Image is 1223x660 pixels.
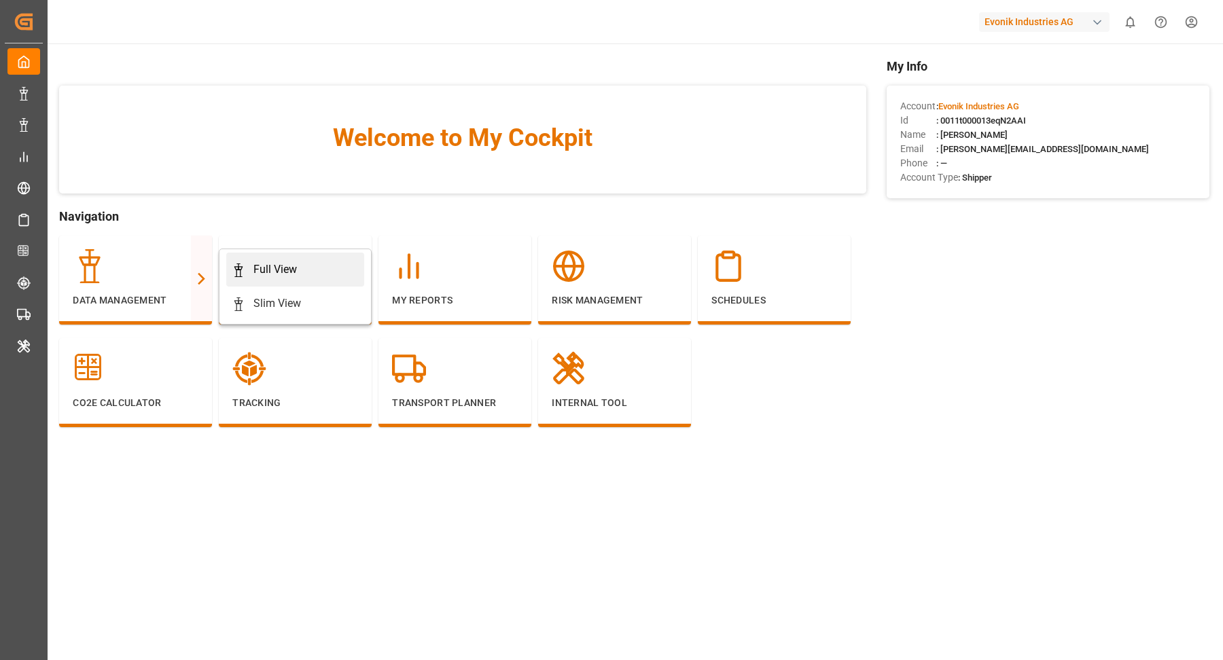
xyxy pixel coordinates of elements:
span: Phone [900,156,936,170]
span: : [PERSON_NAME] [936,130,1008,140]
button: Evonik Industries AG [979,9,1115,35]
div: Slim View [253,295,301,312]
span: : 0011t000013eqN2AAI [936,115,1026,126]
div: Evonik Industries AG [979,12,1110,32]
span: : Shipper [958,172,992,183]
p: Internal Tool [552,396,677,410]
p: CO2e Calculator [73,396,198,410]
p: Tracking [232,396,358,410]
span: Evonik Industries AG [938,101,1019,111]
span: Email [900,142,936,156]
span: Name [900,128,936,142]
span: : [PERSON_NAME][EMAIL_ADDRESS][DOMAIN_NAME] [936,144,1149,154]
a: Full View [226,253,364,287]
span: My Info [887,57,1209,75]
span: : [936,101,1019,111]
a: Slim View [226,287,364,320]
span: Id [900,113,936,128]
p: Risk Management [552,293,677,308]
span: Welcome to My Cockpit [86,120,839,156]
span: Navigation [59,207,866,225]
button: Help Center [1146,7,1176,37]
span: : — [936,158,947,168]
button: show 0 new notifications [1115,7,1146,37]
p: My Reports [392,293,518,308]
span: Account [900,99,936,113]
div: Full View [253,261,297,278]
p: Schedules [711,293,837,308]
p: Data Management [73,293,198,308]
p: Transport Planner [392,396,518,410]
span: Account Type [900,170,958,185]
